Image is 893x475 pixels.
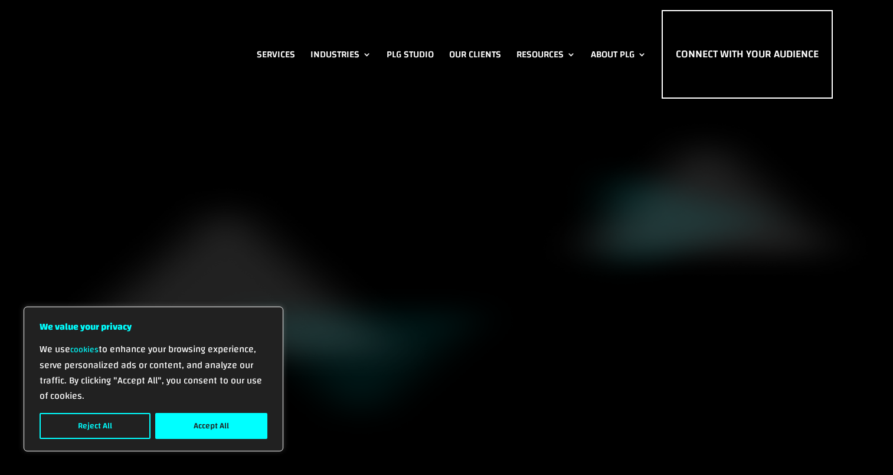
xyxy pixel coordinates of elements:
a: Industries [310,10,371,99]
a: Resources [516,10,575,99]
a: Services [257,10,295,99]
a: About PLG [591,10,646,99]
a: Our Clients [449,10,501,99]
p: We use to enhance your browsing experience, serve personalized ads or content, and analyze our tr... [40,341,267,404]
button: Reject All [40,413,151,439]
div: We value your privacy [24,307,283,451]
p: We value your privacy [40,319,267,334]
a: PLG Studio [387,10,434,99]
a: cookies [70,342,99,357]
a: Connect with Your Audience [662,10,833,99]
button: Accept All [155,413,267,439]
